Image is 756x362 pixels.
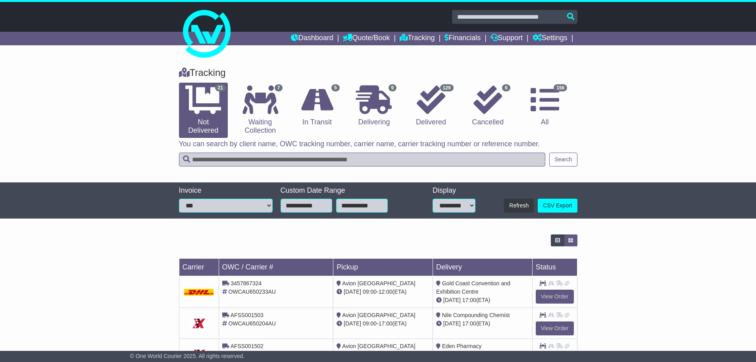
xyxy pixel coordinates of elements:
[231,280,262,287] span: 3457867324
[231,343,264,349] span: AFSS001502
[275,84,283,91] span: 7
[491,32,523,45] a: Support
[342,280,415,287] span: Avion [GEOGRAPHIC_DATA]
[337,319,429,328] div: - (ETA)
[400,32,435,45] a: Tracking
[342,312,415,318] span: Avion [GEOGRAPHIC_DATA]
[343,32,390,45] a: Quote/Book
[179,186,273,195] div: Invoice
[179,259,219,276] td: Carrier
[379,320,392,327] span: 17:00
[379,288,392,295] span: 12:00
[538,199,577,213] a: CSV Export
[281,186,408,195] div: Custom Date Range
[464,83,512,130] a: 6 Cancelled
[292,83,341,130] a: 5 In Transit
[231,312,264,318] span: AFSS001503
[236,83,285,138] a: 7 Waiting Collection
[504,199,534,213] button: Refresh
[331,84,340,91] span: 5
[436,280,510,295] span: Gold Coast Convention and Exhibition Centre
[549,153,577,166] button: Search
[462,320,476,327] span: 17:00
[228,320,276,327] span: OWCAU650204AU
[219,259,333,276] td: OWC / Carrier #
[462,297,476,303] span: 17:00
[532,259,577,276] td: Status
[536,290,574,304] a: View Order
[433,186,475,195] div: Display
[363,320,377,327] span: 09:00
[520,83,569,130] a: 156 All
[440,84,454,91] span: 129
[342,343,415,349] span: Avion [GEOGRAPHIC_DATA]
[350,83,398,130] a: 9 Delivering
[228,288,276,295] span: OWCAU650233AU
[433,259,532,276] td: Delivery
[406,83,455,130] a: 129 Delivered
[179,140,577,149] p: You can search by client name, OWC tracking number, carrier name, carrier tracking number or refe...
[442,343,482,349] span: Eden Pharmacy
[179,83,228,138] a: 21 Not Delivered
[291,32,333,45] a: Dashboard
[533,32,567,45] a: Settings
[191,316,207,331] img: GetCarrierServiceDarkLogo
[337,288,429,296] div: - (ETA)
[344,288,361,295] span: [DATE]
[442,312,510,318] span: Nile Compounding Chemist
[184,289,214,295] img: DHL.png
[554,84,567,91] span: 156
[175,67,581,79] div: Tracking
[363,288,377,295] span: 09:00
[130,353,245,359] span: © One World Courier 2025. All rights reserved.
[444,32,481,45] a: Financials
[333,259,433,276] td: Pickup
[443,320,461,327] span: [DATE]
[536,321,574,335] a: View Order
[344,320,361,327] span: [DATE]
[502,84,510,91] span: 6
[389,84,397,91] span: 9
[436,319,529,328] div: (ETA)
[215,84,226,91] span: 21
[436,296,529,304] div: (ETA)
[443,297,461,303] span: [DATE]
